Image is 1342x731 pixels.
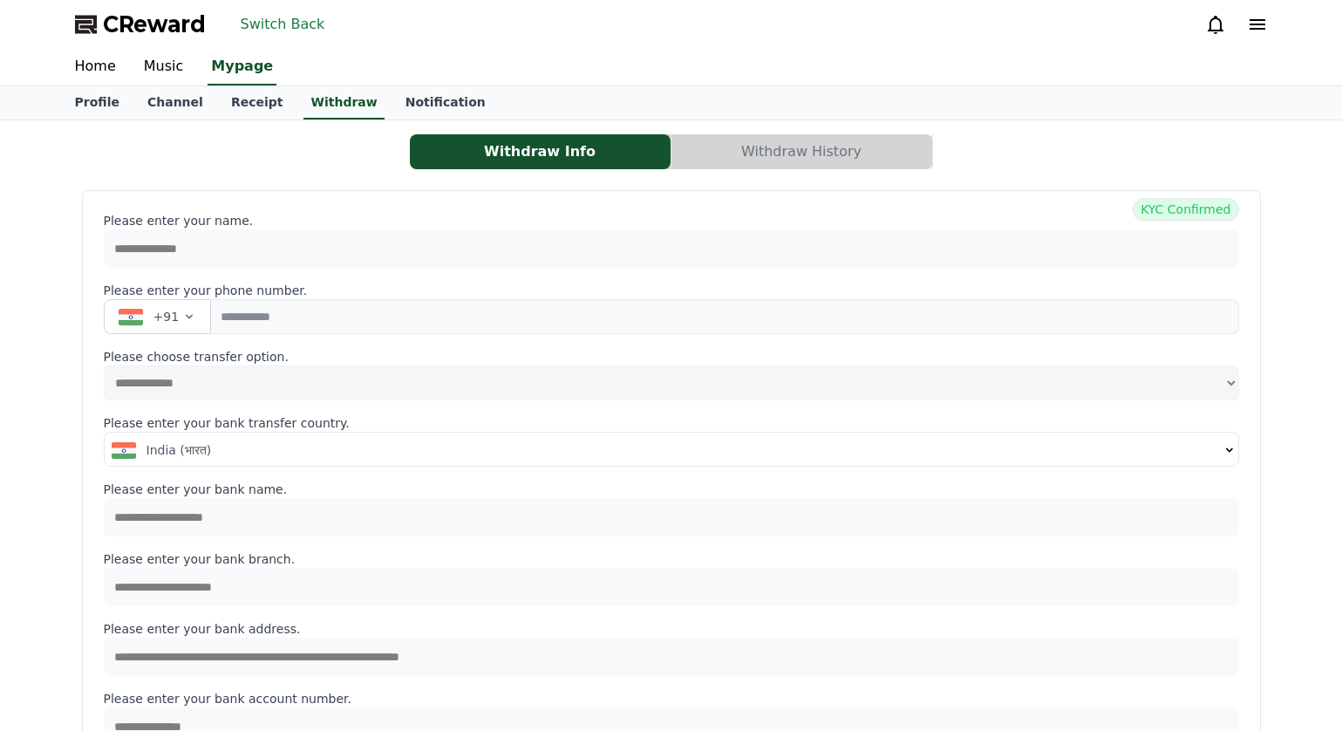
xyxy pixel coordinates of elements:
button: Withdraw History [671,134,932,169]
p: Please enter your name. [104,212,1239,229]
span: +91 [153,308,180,325]
a: Notification [392,86,500,120]
a: Channel [133,86,217,120]
span: CReward [103,10,206,38]
span: India (भारत) [146,441,212,459]
p: Please enter your bank transfer country. [104,414,1239,432]
p: Please enter your bank name. [104,481,1239,498]
p: Please enter your phone number. [104,282,1239,299]
a: Mypage [208,49,276,85]
a: Withdraw [303,86,384,120]
span: KYC Confirmed [1133,198,1238,221]
a: Withdraw History [671,134,933,169]
a: CReward [75,10,206,38]
a: Home [61,49,130,85]
p: Please choose transfer option. [104,348,1239,365]
a: Receipt [217,86,297,120]
button: Switch Back [234,10,332,38]
button: Withdraw Info [410,134,671,169]
a: Music [130,49,198,85]
p: Please enter your bank account number. [104,690,1239,707]
a: Withdraw Info [410,134,671,169]
a: Profile [61,86,133,120]
p: Please enter your bank address. [104,620,1239,638]
p: Please enter your bank branch. [104,550,1239,568]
